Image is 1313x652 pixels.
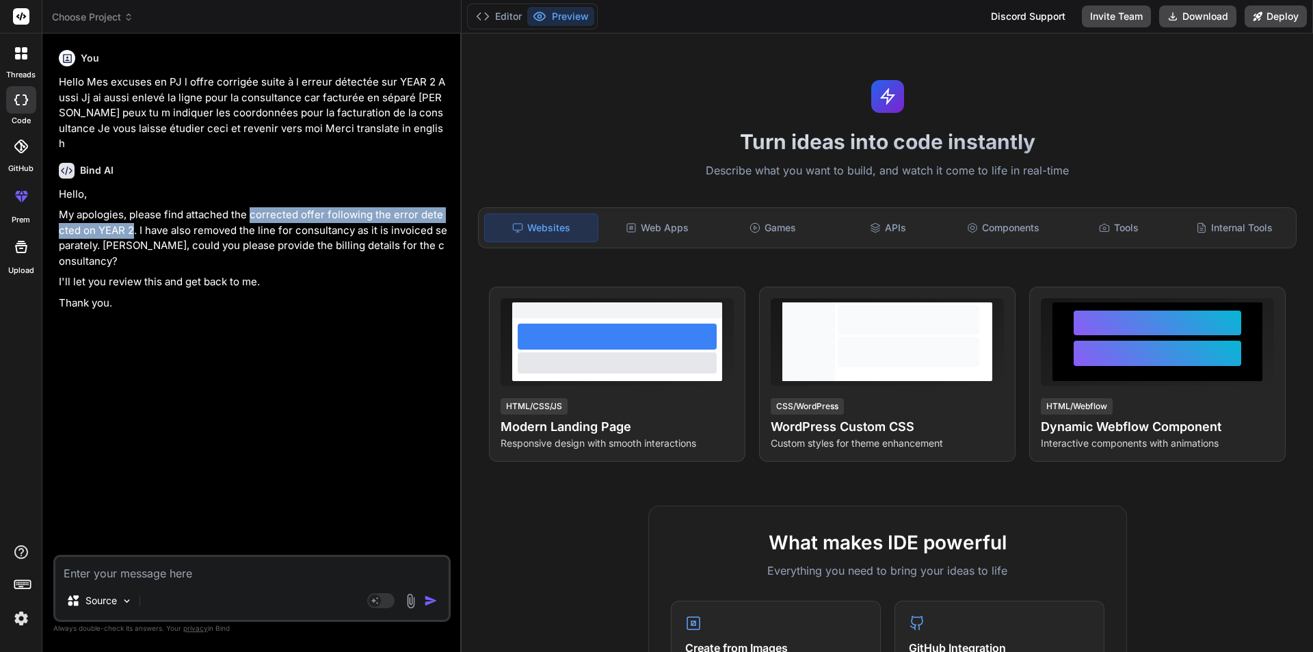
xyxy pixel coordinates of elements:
[10,607,33,630] img: settings
[8,265,34,276] label: Upload
[53,622,451,635] p: Always double-check its answers. Your in Bind
[501,417,734,436] h4: Modern Landing Page
[8,163,34,174] label: GitHub
[59,75,448,152] p: Hello Mes excuses en PJ l offre corrigée suite à l erreur détectée sur YEAR 2 Aussi Jj ai aussi e...
[601,213,714,242] div: Web Apps
[501,436,734,450] p: Responsive design with smooth interactions
[80,164,114,177] h6: Bind AI
[527,7,594,26] button: Preview
[1041,417,1274,436] h4: Dynamic Webflow Component
[470,129,1305,154] h1: Turn ideas into code instantly
[1178,213,1290,242] div: Internal Tools
[1245,5,1307,27] button: Deploy
[470,7,527,26] button: Editor
[484,213,598,242] div: Websites
[771,436,1004,450] p: Custom styles for theme enhancement
[59,187,448,203] p: Hello,
[12,115,31,127] label: code
[671,528,1104,557] h2: What makes IDE powerful
[771,417,1004,436] h4: WordPress Custom CSS
[12,214,30,226] label: prem
[183,624,208,632] span: privacy
[1159,5,1236,27] button: Download
[947,213,1060,242] div: Components
[85,594,117,608] p: Source
[81,51,99,65] h6: You
[1082,5,1151,27] button: Invite Team
[59,296,448,311] p: Thank you.
[717,213,830,242] div: Games
[771,398,844,415] div: CSS/WordPress
[403,593,419,609] img: attachment
[59,207,448,269] p: My apologies, please find attached the corrected offer following the error detected on YEAR 2. I ...
[121,595,133,607] img: Pick Models
[424,594,438,608] img: icon
[59,274,448,290] p: I'll let you review this and get back to me.
[832,213,944,242] div: APIs
[671,562,1104,579] p: Everything you need to bring your ideas to life
[6,69,36,81] label: threads
[470,162,1305,180] p: Describe what you want to build, and watch it come to life in real-time
[983,5,1074,27] div: Discord Support
[1041,398,1113,415] div: HTML/Webflow
[1063,213,1176,242] div: Tools
[52,10,133,24] span: Choose Project
[501,398,568,415] div: HTML/CSS/JS
[1041,436,1274,450] p: Interactive components with animations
